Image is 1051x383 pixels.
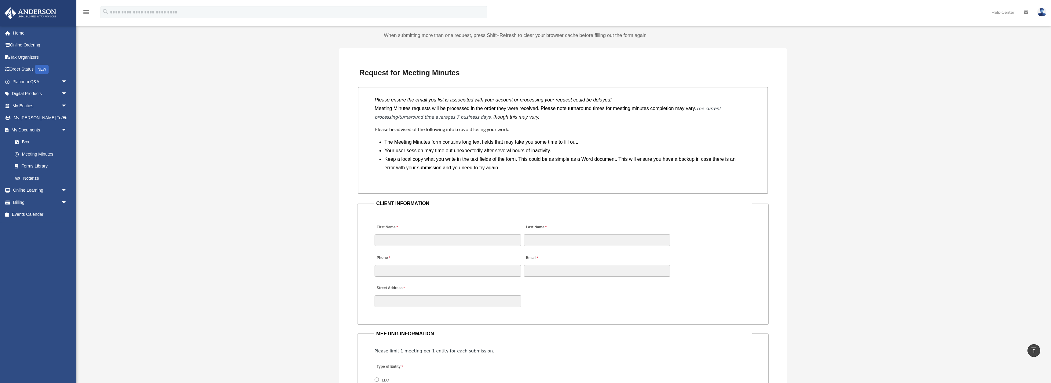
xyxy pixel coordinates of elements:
[61,88,73,100] span: arrow_drop_down
[4,51,76,63] a: Tax Organizers
[35,65,49,74] div: NEW
[524,254,539,262] label: Email
[1037,8,1046,17] img: User Pic
[491,114,540,120] i: , though this may vary.
[61,112,73,124] span: arrow_drop_down
[61,124,73,136] span: arrow_drop_down
[375,223,399,231] label: First Name
[102,8,109,15] i: search
[357,66,769,79] h3: Request for Meeting Minutes
[4,100,76,112] a: My Entitiesarrow_drop_down
[9,160,76,172] a: Forms Library
[61,184,73,197] span: arrow_drop_down
[524,223,548,231] label: Last Name
[4,88,76,100] a: Digital Productsarrow_drop_down
[384,146,746,155] li: Your user session may time out unexpectedly after several hours of inactivity.
[375,104,751,121] p: Meeting Minutes requests will be processed in the order they were received. Please note turnaroun...
[374,199,752,208] legend: CLIENT INFORMATION
[9,172,76,184] a: Notarize
[61,196,73,209] span: arrow_drop_down
[4,75,76,88] a: Platinum Q&Aarrow_drop_down
[4,112,76,124] a: My [PERSON_NAME] Teamarrow_drop_down
[375,254,392,262] label: Phone
[4,196,76,208] a: Billingarrow_drop_down
[384,155,746,172] li: Keep a local copy what you write in the text fields of the form. This could be as simple as a Wor...
[61,100,73,112] span: arrow_drop_down
[1027,344,1040,357] a: vertical_align_top
[9,136,76,148] a: Box
[4,27,76,39] a: Home
[375,348,494,353] span: Please limit 1 meeting per 1 entity for each submission.
[9,148,73,160] a: Meeting Minutes
[4,63,76,76] a: Order StatusNEW
[384,138,746,146] li: The Meeting Minutes form contains long text fields that may take you some time to fill out.
[374,330,752,338] legend: MEETING INFORMATION
[3,7,58,19] img: Anderson Advisors Platinum Portal
[61,75,73,88] span: arrow_drop_down
[4,124,76,136] a: My Documentsarrow_drop_down
[4,184,76,197] a: Online Learningarrow_drop_down
[375,97,612,102] i: Please ensure the email you list is associated with your account or processing your request could...
[1030,347,1038,354] i: vertical_align_top
[4,208,76,221] a: Events Calendar
[82,9,90,16] i: menu
[375,363,433,371] label: Type of Entity
[375,126,751,133] h4: Please be advised of the following info to avoid losing your work:
[375,284,433,293] label: Street Address
[384,31,742,40] p: When submitting more than one request, press Shift+Refresh to clear your browser cache before fil...
[82,11,90,16] a: menu
[4,39,76,51] a: Online Ordering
